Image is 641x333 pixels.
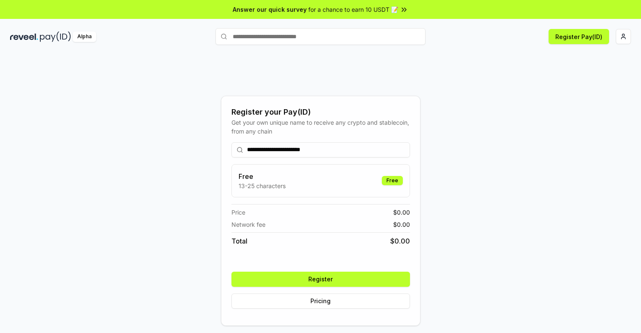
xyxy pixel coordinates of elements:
[231,220,265,229] span: Network fee
[231,118,410,136] div: Get your own unique name to receive any crypto and stablecoin, from any chain
[382,176,403,185] div: Free
[239,181,286,190] p: 13-25 characters
[549,29,609,44] button: Register Pay(ID)
[390,236,410,246] span: $ 0.00
[10,31,38,42] img: reveel_dark
[73,31,96,42] div: Alpha
[239,171,286,181] h3: Free
[231,106,410,118] div: Register your Pay(ID)
[40,31,71,42] img: pay_id
[393,208,410,217] span: $ 0.00
[231,272,410,287] button: Register
[233,5,307,14] span: Answer our quick survey
[231,294,410,309] button: Pricing
[308,5,398,14] span: for a chance to earn 10 USDT 📝
[231,208,245,217] span: Price
[393,220,410,229] span: $ 0.00
[231,236,247,246] span: Total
